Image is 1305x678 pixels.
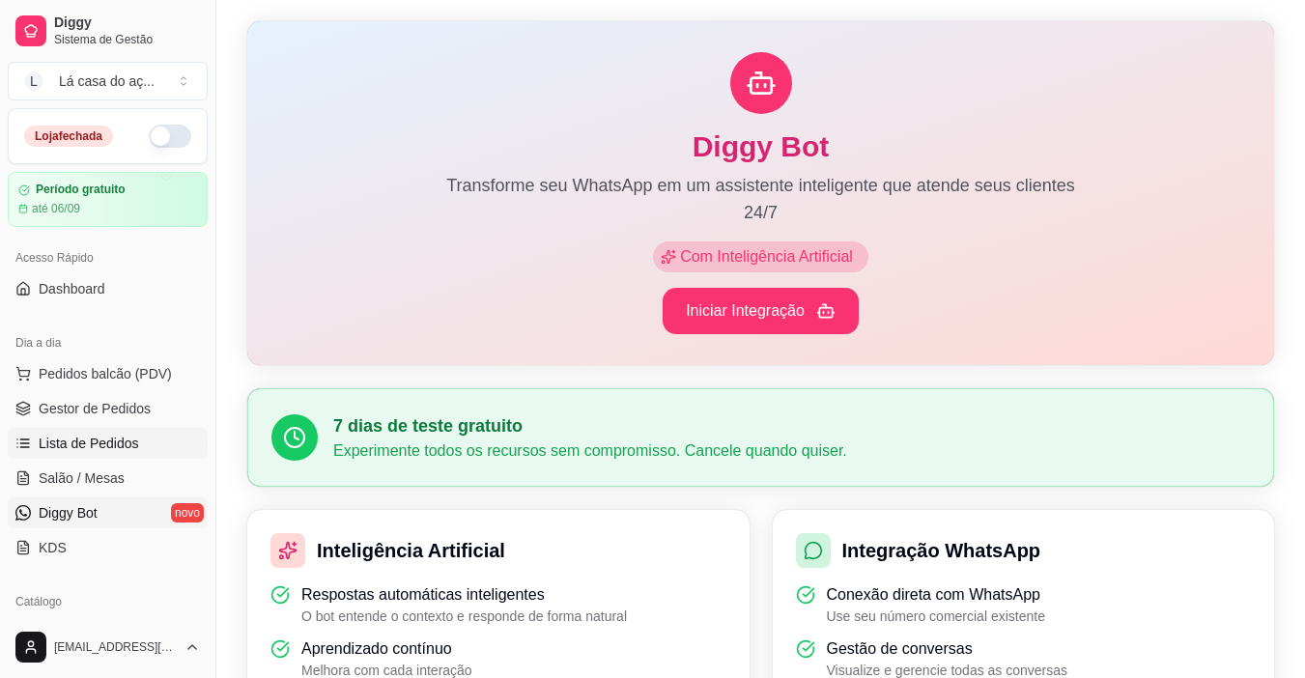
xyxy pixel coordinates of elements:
[8,532,208,563] a: KDS
[39,279,105,298] span: Dashboard
[8,463,208,494] a: Salão / Mesas
[8,497,208,528] a: Diggy Botnovo
[54,14,200,32] span: Diggy
[317,537,505,564] h3: Inteligência Artificial
[39,538,67,557] span: KDS
[8,358,208,389] button: Pedidos balcão (PDV)
[8,273,208,304] a: Dashboard
[8,428,208,459] a: Lista de Pedidos
[39,434,139,453] span: Lista de Pedidos
[39,399,151,418] span: Gestor de Pedidos
[827,637,1068,661] p: Gestão de conversas
[24,126,113,147] div: Loja fechada
[8,172,208,227] a: Período gratuitoaté 06/09
[8,327,208,358] div: Dia a dia
[663,288,859,334] button: Iniciar Integração
[59,71,155,91] div: Lá casa do aç ...
[149,125,191,148] button: Alterar Status
[842,537,1041,564] h3: Integração WhatsApp
[676,245,861,268] span: Com Inteligência Artificial
[32,201,80,216] article: até 06/09
[301,607,627,626] p: O bot entende o contexto e responde de forma natural
[333,412,1250,439] h3: 7 dias de teste gratuito
[39,364,172,383] span: Pedidos balcão (PDV)
[54,639,177,655] span: [EMAIL_ADDRESS][DOMAIN_NAME]
[8,586,208,617] div: Catálogo
[8,393,208,424] a: Gestor de Pedidos
[39,503,98,523] span: Diggy Bot
[333,439,1250,463] p: Experimente todos os recursos sem compromisso. Cancele quando quiser.
[437,172,1086,226] p: Transforme seu WhatsApp em um assistente inteligente que atende seus clientes 24/7
[8,242,208,273] div: Acesso Rápido
[24,71,43,91] span: L
[301,637,472,661] p: Aprendizado contínuo
[36,183,126,197] article: Período gratuito
[8,8,208,54] a: DiggySistema de Gestão
[827,607,1045,626] p: Use seu número comercial existente
[301,583,627,607] p: Respostas automáticas inteligentes
[278,129,1243,164] h1: Diggy Bot
[54,32,200,47] span: Sistema de Gestão
[8,62,208,100] button: Select a team
[39,468,125,488] span: Salão / Mesas
[8,624,208,670] button: [EMAIL_ADDRESS][DOMAIN_NAME]
[827,583,1045,607] p: Conexão direta com WhatsApp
